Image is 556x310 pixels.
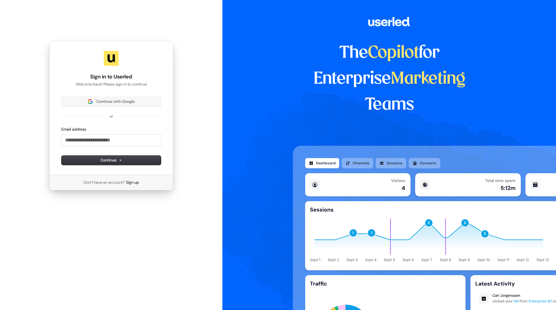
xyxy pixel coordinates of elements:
[61,73,161,81] h1: Sign in to Userled
[368,45,419,61] span: Copilot
[61,127,86,132] label: Email address
[391,71,465,87] span: Marketing
[88,99,93,104] img: Sign in with Google
[110,114,113,119] p: or
[96,99,135,104] span: Continue with Google
[293,40,486,118] h1: The for Enterprise Teams
[61,97,161,106] button: Sign in with GoogleContinue with Google
[61,82,161,87] p: Welcome back! Please sign in to continue
[104,51,119,66] img: Userled
[61,156,161,165] button: Continue
[126,180,139,185] a: Sign up
[100,157,122,163] span: Continue
[84,180,125,185] span: Don’t have an account?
